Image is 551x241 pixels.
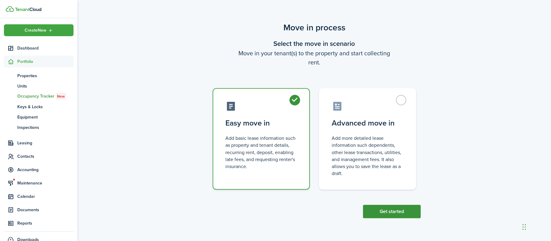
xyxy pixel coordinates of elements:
[363,205,421,218] button: Get started
[15,8,41,11] img: TenantCloud
[522,218,526,236] div: Drag
[17,167,74,173] span: Accounting
[208,49,421,67] wizard-step-header-description: Move in your tenant(s) to the property and start collecting rent.
[17,180,74,186] span: Maintenance
[6,6,14,12] img: TenantCloud
[4,42,74,54] a: Dashboard
[17,153,74,160] span: Contacts
[332,118,403,129] control-radio-card-title: Advanced move in
[225,118,297,129] control-radio-card-title: Easy move in
[17,93,74,100] span: Occupancy Tracker
[208,39,421,49] wizard-step-header-title: Select the move in scenario
[17,83,74,89] span: Units
[17,73,74,79] span: Properties
[4,71,74,81] a: Properties
[17,193,74,200] span: Calendar
[4,24,74,36] button: Open menu
[25,28,46,33] span: Create New
[208,21,421,34] scenario-title: Move in process
[521,212,551,241] iframe: Chat Widget
[4,91,74,102] a: Occupancy TrackerNew
[332,135,403,177] control-radio-card-description: Add more detailed lease information such dependents, other lease transactions, utilities, and man...
[17,140,74,146] span: Leasing
[4,122,74,133] a: Inspections
[17,104,74,110] span: Keys & Locks
[225,135,297,170] control-radio-card-description: Add basic lease information such as property and tenant details, recurring rent, deposit, enablin...
[4,217,74,229] a: Reports
[4,81,74,91] a: Units
[17,58,74,65] span: Portfolio
[17,45,74,51] span: Dashboard
[17,124,74,131] span: Inspections
[17,207,74,213] span: Documents
[4,102,74,112] a: Keys & Locks
[17,220,74,226] span: Reports
[17,114,74,120] span: Equipment
[57,94,65,99] span: New
[4,112,74,122] a: Equipment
